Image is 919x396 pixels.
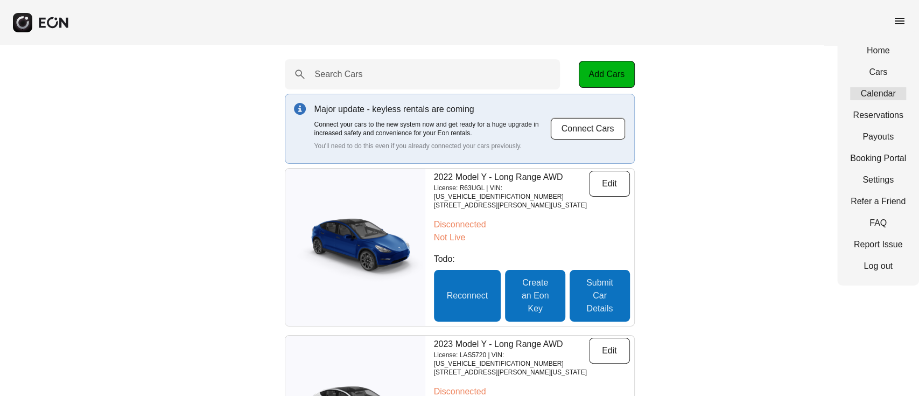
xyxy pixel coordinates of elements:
a: Home [850,44,906,57]
a: Booking Portal [850,152,906,165]
p: 2022 Model Y - Long Range AWD [434,171,589,184]
p: Not Live [434,231,630,244]
label: Search Cars [315,68,363,81]
img: car [285,212,425,282]
p: License: LAS5720 | VIN: [US_VEHICLE_IDENTIFICATION_NUMBER] [434,351,589,368]
p: 2023 Model Y - Long Range AWD [434,338,589,351]
p: You'll need to do this even if you already connected your cars previously. [314,142,550,150]
p: [STREET_ADDRESS][PERSON_NAME][US_STATE] [434,368,589,377]
img: info [294,103,306,115]
p: Major update - keyless rentals are coming [314,103,550,116]
a: Refer a Friend [850,195,906,208]
button: Edit [589,171,630,197]
button: Create an Eon Key [505,270,565,322]
p: Connect your cars to the new system now and get ready for a huge upgrade in increased safety and ... [314,120,550,137]
button: Edit [589,338,630,364]
a: Report Issue [850,238,906,251]
button: Add Cars [579,61,635,88]
a: Settings [850,173,906,186]
p: Todo: [434,253,630,266]
span: menu [893,15,906,27]
a: Log out [850,260,906,273]
a: Reservations [850,109,906,122]
p: Disconnected [434,218,630,231]
a: Payouts [850,130,906,143]
a: FAQ [850,217,906,230]
p: License: R63UGL | VIN: [US_VEHICLE_IDENTIFICATION_NUMBER] [434,184,589,201]
a: Calendar [850,87,906,100]
button: Submit Car Details [570,270,629,322]
button: Reconnect [434,270,501,322]
button: Connect Cars [550,117,626,140]
a: Cars [850,66,906,79]
p: [STREET_ADDRESS][PERSON_NAME][US_STATE] [434,201,589,210]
